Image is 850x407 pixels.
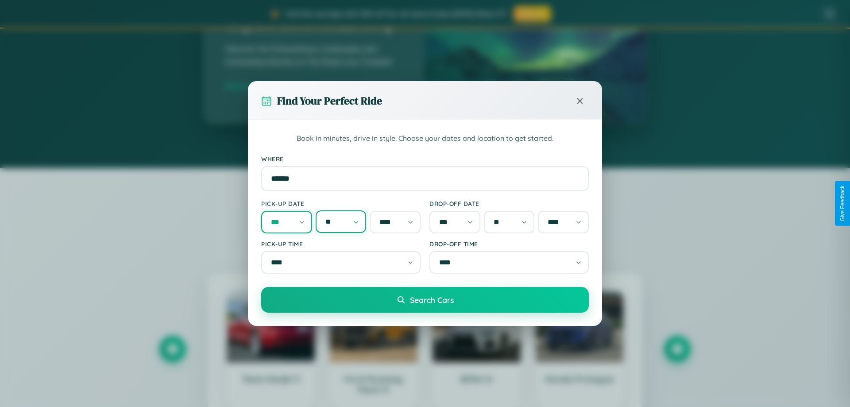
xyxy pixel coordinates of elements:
label: Drop-off Time [429,240,589,248]
label: Drop-off Date [429,200,589,207]
label: Pick-up Date [261,200,421,207]
label: Where [261,155,589,163]
span: Search Cars [410,295,454,305]
button: Search Cars [261,287,589,313]
label: Pick-up Time [261,240,421,248]
h3: Find Your Perfect Ride [277,93,382,108]
p: Book in minutes, drive in style. Choose your dates and location to get started. [261,133,589,144]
